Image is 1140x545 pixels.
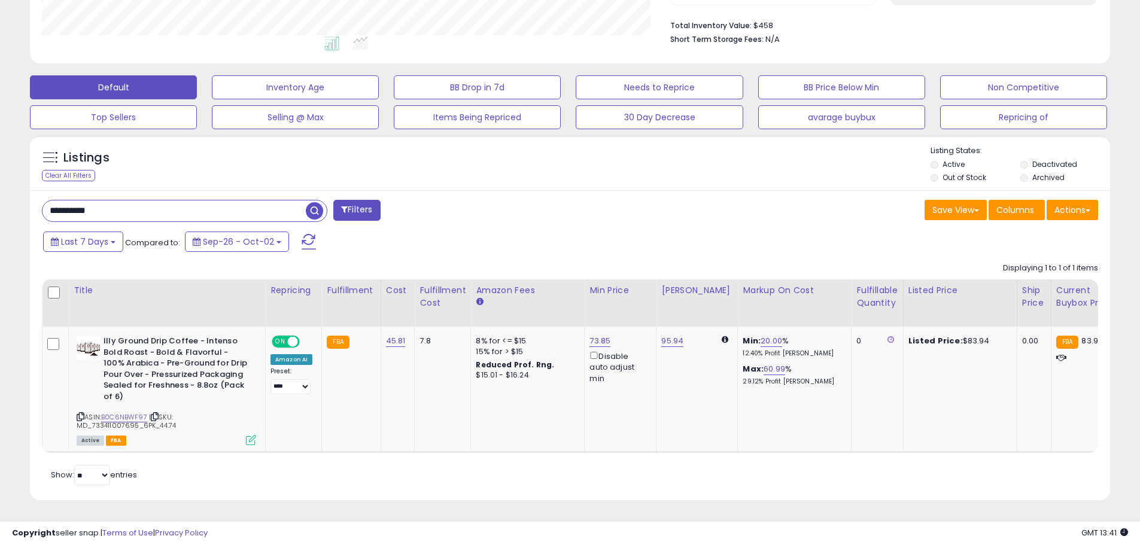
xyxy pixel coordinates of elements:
button: Selling @ Max [212,105,379,129]
span: All listings currently available for purchase on Amazon [77,436,104,446]
b: Short Term Storage Fees: [670,34,764,44]
span: Compared to: [125,237,180,248]
div: $15.01 - $16.24 [476,370,575,380]
button: Default [30,75,197,99]
th: The percentage added to the cost of goods (COGS) that forms the calculator for Min & Max prices. [738,279,852,327]
div: Fulfillment Cost [419,284,466,309]
div: Cost [386,284,410,297]
span: FBA [106,436,126,446]
a: B0C6NBWF97 [101,412,147,422]
div: Ship Price [1022,284,1046,309]
a: 73.85 [589,335,610,347]
li: $458 [670,17,1089,32]
div: % [743,364,842,386]
a: Terms of Use [102,527,153,538]
div: Repricing [270,284,317,297]
div: ASIN: [77,336,256,444]
div: Markup on Cost [743,284,846,297]
span: Show: entries [51,469,137,480]
button: Actions [1047,200,1098,220]
span: | SKU: MD_733411007695_6PK_44.74 [77,412,176,430]
div: Fulfillment [327,284,375,297]
div: Displaying 1 to 1 of 1 items [1003,263,1098,274]
span: Last 7 Days [61,236,108,248]
b: Min: [743,335,761,346]
button: BB Price Below Min [758,75,925,99]
div: Fulfillable Quantity [856,284,898,309]
div: $83.94 [908,336,1008,346]
p: Listing States: [931,145,1110,157]
strong: Copyright [12,527,56,538]
span: N/A [765,34,780,45]
button: Filters [333,200,380,221]
div: 0.00 [1022,336,1042,346]
button: Last 7 Days [43,232,123,252]
div: Clear All Filters [42,170,95,181]
small: Amazon Fees. [476,297,483,307]
div: Amazon Fees [476,284,579,297]
span: 83.94 [1081,335,1103,346]
button: Needs to Reprice [576,75,743,99]
span: 2025-10-10 13:41 GMT [1081,527,1128,538]
button: Save View [925,200,987,220]
button: Top Sellers [30,105,197,129]
a: 95.94 [661,335,683,347]
div: Listed Price [908,284,1012,297]
label: Archived [1032,172,1065,182]
img: 41iW1A3esOL._SL40_.jpg [77,336,101,360]
b: Illy Ground Drip Coffee - Intenso Bold Roast - Bold & Flavorful - 100% Arabica - Pre-Ground for D... [104,336,249,405]
p: 29.12% Profit [PERSON_NAME] [743,377,842,386]
div: 0 [856,336,893,346]
button: avarage buybux [758,105,925,129]
b: Listed Price: [908,335,963,346]
div: Current Buybox Price [1056,284,1118,309]
button: Non Competitive [940,75,1107,99]
button: Columns [989,200,1045,220]
a: 20.00 [761,335,782,347]
span: Columns [996,204,1034,216]
a: 45.81 [386,335,406,347]
h5: Listings [63,150,110,166]
small: FBA [327,336,349,349]
div: 15% for > $15 [476,346,575,357]
span: OFF [298,337,317,347]
div: 7.8 [419,336,461,346]
label: Deactivated [1032,159,1077,169]
small: FBA [1056,336,1078,349]
button: BB Drop in 7d [394,75,561,99]
div: Min Price [589,284,651,297]
div: Disable auto adjust min [589,349,647,384]
button: Inventory Age [212,75,379,99]
label: Out of Stock [943,172,986,182]
button: Items Being Repriced [394,105,561,129]
div: Title [74,284,260,297]
button: Sep-26 - Oct-02 [185,232,289,252]
b: Reduced Prof. Rng. [476,360,554,370]
div: Preset: [270,367,312,394]
b: Total Inventory Value: [670,20,752,31]
button: 30 Day Decrease [576,105,743,129]
b: Max: [743,363,764,375]
div: 8% for <= $15 [476,336,575,346]
a: Privacy Policy [155,527,208,538]
p: 12.40% Profit [PERSON_NAME] [743,349,842,358]
span: Sep-26 - Oct-02 [203,236,274,248]
button: Repricing of [940,105,1107,129]
span: ON [273,337,288,347]
div: seller snap | | [12,528,208,539]
label: Active [943,159,965,169]
div: Amazon AI [270,354,312,365]
div: [PERSON_NAME] [661,284,732,297]
div: % [743,336,842,358]
a: 60.99 [764,363,785,375]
